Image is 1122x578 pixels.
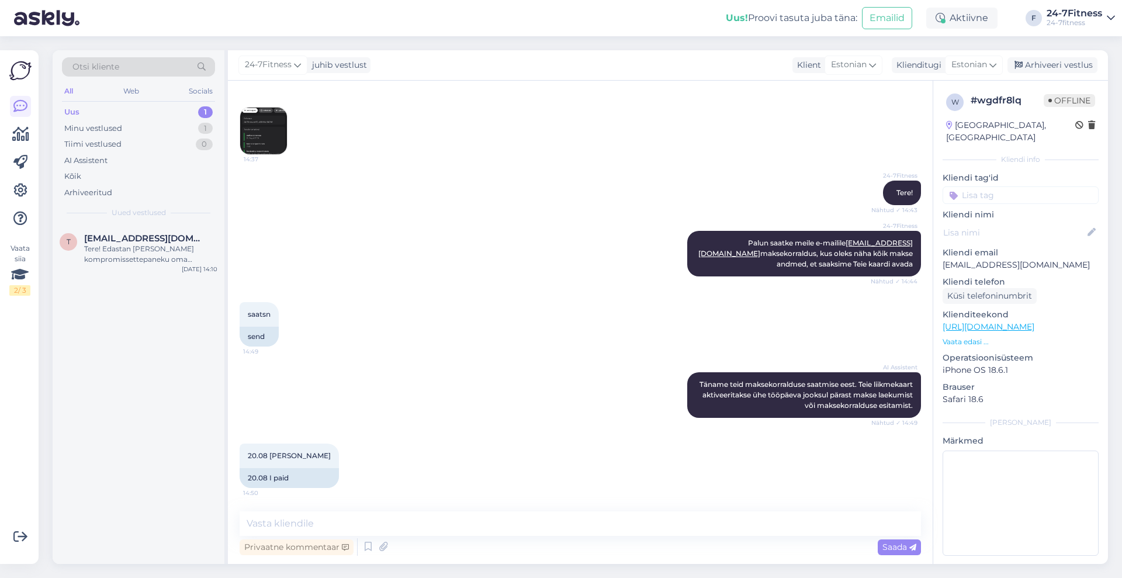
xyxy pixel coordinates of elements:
img: Attachment [240,108,287,154]
a: 24-7Fitness24-7fitness [1047,9,1115,27]
span: 24-7Fitness [245,58,292,71]
span: 14:50 [243,489,287,497]
div: 24-7Fitness [1047,9,1102,18]
span: 24-7Fitness [874,171,917,180]
div: Web [121,84,141,99]
div: Tere! Edastan [PERSON_NAME] kompromissettepaneku oma kolleegile, kes vastutab selliste küsimuste ... [84,244,217,265]
div: Minu vestlused [64,123,122,134]
div: 0 [196,139,213,150]
input: Lisa tag [943,186,1099,204]
span: Otsi kliente [72,61,119,73]
span: Tere! [896,188,913,197]
p: [EMAIL_ADDRESS][DOMAIN_NAME] [943,259,1099,271]
div: Aktiivne [926,8,998,29]
span: tugevus@gmail.com [84,233,206,244]
span: 20.08 [PERSON_NAME] [248,451,331,460]
p: Märkmed [943,435,1099,447]
div: Vaata siia [9,243,30,296]
div: 20.08 I paid [240,468,339,488]
span: t [67,237,71,246]
div: Arhiveeri vestlus [1007,57,1097,73]
div: All [62,84,75,99]
div: Kõik [64,171,81,182]
span: Estonian [951,58,987,71]
div: Privaatne kommentaar [240,539,354,555]
button: Emailid [862,7,912,29]
p: Vaata edasi ... [943,337,1099,347]
p: Operatsioonisüsteem [943,352,1099,364]
span: 14:49 [243,347,287,356]
span: Nähtud ✓ 14:49 [871,418,917,427]
div: Kliendi info [943,154,1099,165]
span: AI Assistent [874,363,917,372]
p: Brauser [943,381,1099,393]
p: iPhone OS 18.6.1 [943,364,1099,376]
p: Kliendi tag'id [943,172,1099,184]
div: juhib vestlust [307,59,367,71]
div: AI Assistent [64,155,108,167]
span: 14:37 [244,155,288,164]
div: 1 [198,123,213,134]
span: Estonian [831,58,867,71]
span: w [951,98,959,106]
div: F [1026,10,1042,26]
div: 2 / 3 [9,285,30,296]
span: Palun saatke meile e-mailile maksekorraldus, kus oleks näha kõik makse andmed, et saaksime Teie k... [698,238,915,268]
div: Küsi telefoninumbrit [943,288,1037,304]
div: Proovi tasuta juba täna: [726,11,857,25]
div: [GEOGRAPHIC_DATA], [GEOGRAPHIC_DATA] [946,119,1075,144]
p: Kliendi email [943,247,1099,259]
span: 24-7Fitness [874,221,917,230]
input: Lisa nimi [943,226,1085,239]
div: Socials [186,84,215,99]
span: Täname teid maksekorralduse saatmise eest. Teie liikmekaart aktiveeritakse ühe tööpäeva jooksul p... [699,380,915,410]
span: Saada [882,542,916,552]
span: saatsn [248,310,271,319]
p: Safari 18.6 [943,393,1099,406]
p: Klienditeekond [943,309,1099,321]
div: [DATE] 14:10 [182,265,217,274]
img: Askly Logo [9,60,32,82]
div: # wgdfr8lq [971,94,1044,108]
span: Uued vestlused [112,207,166,218]
p: Kliendi telefon [943,276,1099,288]
b: Uus! [726,12,748,23]
div: Klienditugi [892,59,941,71]
p: Kliendi nimi [943,209,1099,221]
div: Arhiveeritud [64,187,112,199]
div: send [240,327,279,347]
a: [URL][DOMAIN_NAME] [943,321,1034,332]
div: 1 [198,106,213,118]
div: [PERSON_NAME] [943,417,1099,428]
div: Uus [64,106,79,118]
span: Nähtud ✓ 14:43 [871,206,917,214]
div: Tiimi vestlused [64,139,122,150]
div: 24-7fitness [1047,18,1102,27]
div: Klient [792,59,821,71]
span: Nähtud ✓ 14:44 [871,277,917,286]
span: Offline [1044,94,1095,107]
